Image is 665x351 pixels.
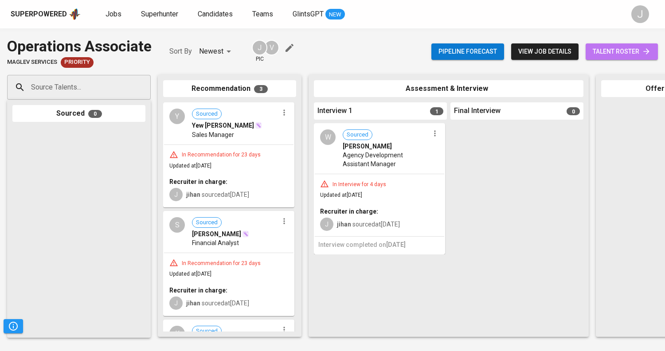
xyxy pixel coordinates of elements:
[198,9,235,20] a: Candidates
[169,217,185,233] div: S
[337,221,400,228] span: sourced at [DATE]
[192,218,221,227] span: Sourced
[178,260,264,267] div: In Recommendation for 23 days
[178,151,264,159] div: In Recommendation for 23 days
[169,188,183,201] div: J
[169,271,211,277] span: Updated at [DATE]
[242,230,249,238] img: magic_wand.svg
[317,106,352,116] span: Interview 1
[343,151,429,168] span: Agency Development Assistant Manager
[314,123,445,254] div: WSourced[PERSON_NAME]Agency Development Assistant ManagerIn Interview for 4 daysUpdated at[DATE]R...
[169,296,183,310] div: J
[343,131,372,139] span: Sourced
[163,102,294,207] div: YSourcedYew [PERSON_NAME]Sales ManagerIn Recommendation for 23 daysUpdated at[DATE]Recruiter in c...
[320,218,333,231] div: J
[252,10,273,18] span: Teams
[186,191,249,198] span: sourced at [DATE]
[318,240,441,250] h6: Interview completed on
[199,43,234,60] div: Newest
[593,46,651,57] span: talent roster
[337,221,351,228] b: jihan
[169,326,185,341] div: K
[386,241,406,248] span: [DATE]
[255,122,262,129] img: magic_wand.svg
[343,142,392,151] span: [PERSON_NAME]
[192,230,241,238] span: [PERSON_NAME]
[4,319,23,333] button: Pipeline Triggers
[186,300,249,307] span: sourced at [DATE]
[106,9,123,20] a: Jobs
[61,57,94,68] div: New Job received from Demand Team
[169,163,211,169] span: Updated at [DATE]
[567,107,580,115] span: 0
[12,105,145,122] div: Sourced
[163,211,294,316] div: SSourced[PERSON_NAME]Financial AnalystIn Recommendation for 23 daysUpdated at[DATE]Recruiter in c...
[169,178,227,185] b: Recruiter in charge:
[186,300,200,307] b: jihan
[252,9,275,20] a: Teams
[320,129,336,145] div: W
[320,192,362,198] span: Updated at [DATE]
[293,9,345,20] a: GlintsGPT NEW
[192,327,221,335] span: Sourced
[631,5,649,23] div: J
[264,40,279,55] div: V
[106,10,121,18] span: Jobs
[431,43,504,60] button: Pipeline forecast
[314,80,583,97] div: Assessment & Interview
[252,40,267,55] div: J
[192,121,254,130] span: Yew [PERSON_NAME]
[192,130,234,139] span: Sales Manager
[7,35,152,57] div: Operations Associate
[325,10,345,19] span: NEW
[61,58,94,66] span: Priority
[163,80,296,97] div: Recommendation
[252,40,267,63] div: pic
[430,107,443,115] span: 1
[198,10,233,18] span: Candidates
[169,287,227,294] b: Recruiter in charge:
[293,10,324,18] span: GlintsGPT
[586,43,658,60] a: talent roster
[518,46,571,57] span: view job details
[320,208,378,215] b: Recruiter in charge:
[329,181,390,188] div: In Interview for 4 days
[69,8,81,21] img: app logo
[186,191,200,198] b: jihan
[141,10,178,18] span: Superhunter
[141,9,180,20] a: Superhunter
[454,106,501,116] span: Final Interview
[7,58,57,66] span: Maglev Services
[88,110,102,118] span: 0
[11,9,67,19] div: Superpowered
[11,8,81,21] a: Superpoweredapp logo
[146,86,148,88] button: Open
[169,109,185,124] div: Y
[192,238,239,247] span: Financial Analyst
[199,46,223,57] p: Newest
[511,43,579,60] button: view job details
[254,85,268,93] span: 3
[438,46,497,57] span: Pipeline forecast
[169,46,192,57] p: Sort By
[192,110,221,118] span: Sourced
